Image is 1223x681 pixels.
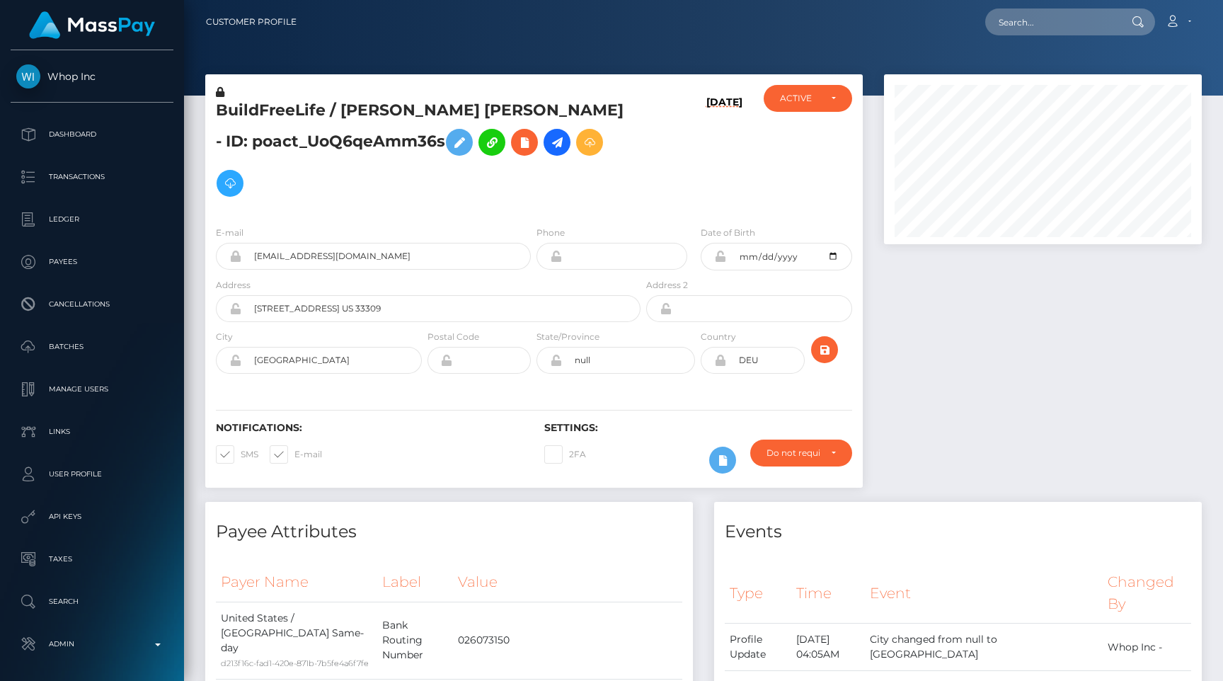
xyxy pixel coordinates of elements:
a: API Keys [11,499,173,534]
h4: Payee Attributes [216,520,682,544]
th: Changed By [1103,563,1191,623]
small: d213f16c-fad1-420e-871b-7b5fe4a6f7fe [221,658,369,668]
p: Manage Users [16,379,168,400]
label: E-mail [270,445,322,464]
span: Whop Inc [11,70,173,83]
a: Cancellations [11,287,173,322]
th: Label [377,563,453,602]
a: User Profile [11,457,173,492]
td: United States / [GEOGRAPHIC_DATA] Same-day [216,602,377,679]
a: Payees [11,244,173,280]
a: Manage Users [11,372,173,407]
label: City [216,331,233,343]
button: Do not require [750,440,852,467]
label: Country [701,331,736,343]
a: Initiate Payout [544,129,570,156]
button: ACTIVE [764,85,852,112]
th: Payer Name [216,563,377,602]
h6: Settings: [544,422,851,434]
p: Search [16,591,168,612]
p: Batches [16,336,168,357]
td: Whop Inc - [1103,624,1191,671]
h5: BuildFreeLife / [PERSON_NAME] [PERSON_NAME] - ID: poact_UoQ6qeAmm36s [216,100,633,204]
label: Phone [536,227,565,239]
td: 026073150 [453,602,682,679]
label: State/Province [536,331,599,343]
p: Admin [16,634,168,655]
label: Postal Code [427,331,479,343]
h6: [DATE] [706,96,742,209]
p: Taxes [16,549,168,570]
label: Address [216,279,251,292]
th: Time [791,563,865,623]
p: Dashboard [16,124,168,145]
img: Whop Inc [16,64,40,88]
a: Transactions [11,159,173,195]
a: Admin [11,626,173,662]
label: Address 2 [646,279,688,292]
th: Type [725,563,791,623]
td: City changed from null to [GEOGRAPHIC_DATA] [865,624,1102,671]
input: Search... [985,8,1118,35]
td: [DATE] 04:05AM [791,624,865,671]
th: Value [453,563,682,602]
a: Batches [11,329,173,365]
a: Taxes [11,542,173,577]
label: SMS [216,445,258,464]
p: API Keys [16,506,168,527]
h4: Events [725,520,1191,544]
th: Event [865,563,1102,623]
label: Date of Birth [701,227,755,239]
a: Search [11,584,173,619]
a: Ledger [11,202,173,237]
label: 2FA [544,445,586,464]
p: Links [16,421,168,442]
td: Bank Routing Number [377,602,453,679]
h6: Notifications: [216,422,523,434]
a: Links [11,414,173,450]
p: Payees [16,251,168,273]
img: MassPay Logo [29,11,155,39]
div: ACTIVE [780,93,820,104]
p: User Profile [16,464,168,485]
td: Profile Update [725,624,791,671]
a: Dashboard [11,117,173,152]
div: Do not require [766,447,820,459]
p: Ledger [16,209,168,230]
p: Transactions [16,166,168,188]
p: Cancellations [16,294,168,315]
a: Customer Profile [206,7,297,37]
label: E-mail [216,227,243,239]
